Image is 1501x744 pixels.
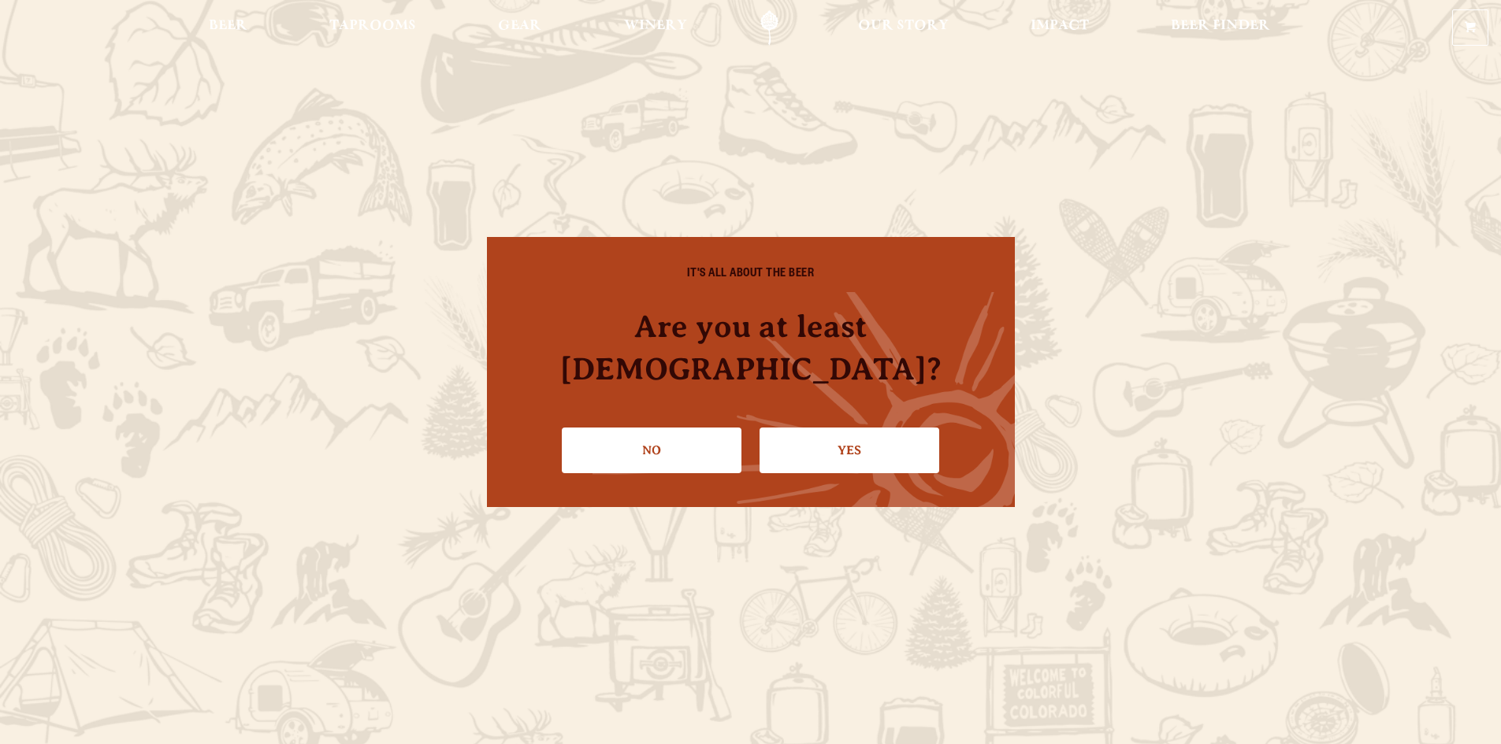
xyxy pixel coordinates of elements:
span: Taprooms [329,20,416,32]
a: No [562,428,741,473]
h6: IT'S ALL ABOUT THE BEER [518,268,983,283]
span: Beer [209,20,247,32]
a: Beer [199,10,258,46]
a: Our Story [848,10,959,46]
span: Our Story [858,20,949,32]
a: Winery [614,10,697,46]
a: Confirm I'm 21 or older [760,428,939,473]
span: Impact [1031,20,1089,32]
a: Odell Home [740,10,799,46]
span: Winery [624,20,687,32]
a: Impact [1020,10,1099,46]
a: Taprooms [319,10,426,46]
a: Beer Finder [1161,10,1280,46]
span: Beer Finder [1171,20,1270,32]
a: Gear [488,10,552,46]
span: Gear [498,20,541,32]
h4: Are you at least [DEMOGRAPHIC_DATA]? [518,305,983,389]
